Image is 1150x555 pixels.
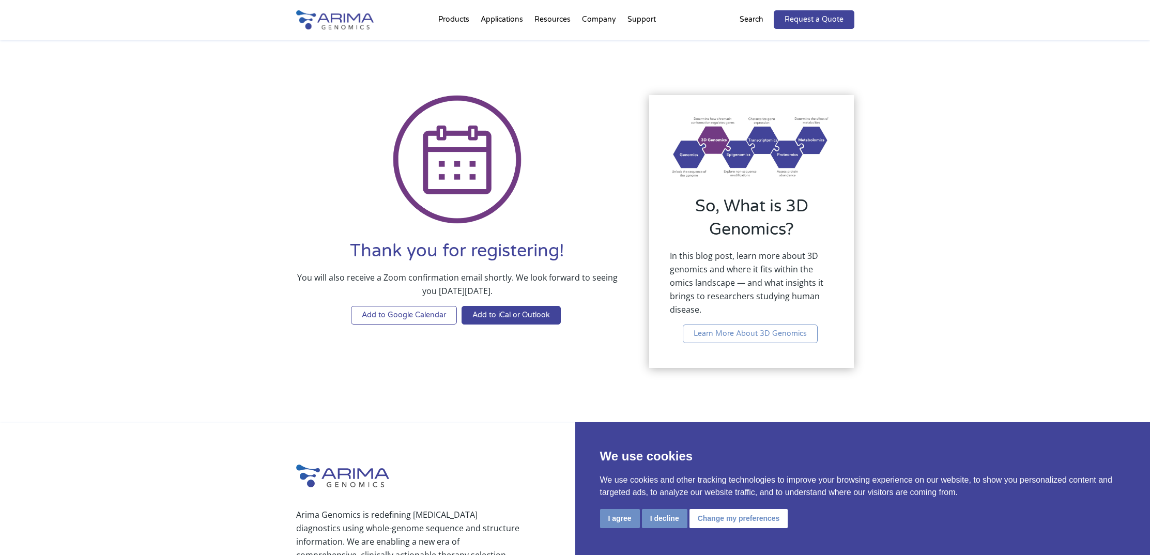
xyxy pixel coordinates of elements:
p: In this blog post, learn more about 3D genomics and where it fits within the omics landscape — an... [670,249,833,325]
h1: Thank you for registering! [296,239,619,271]
button: Change my preferences [689,509,788,528]
p: Search [740,13,763,26]
img: Arima-Genomics-logo [296,10,374,29]
h2: So, What is 3D Genomics? [670,195,833,249]
img: Arima-Genomics-logo [296,465,389,487]
img: Icon Calendar [393,95,522,224]
a: Learn More About 3D Genomics [683,325,818,343]
button: I agree [600,509,640,528]
a: Add to Google Calendar [351,306,457,325]
a: Add to iCal or Outlook [462,306,561,325]
p: We use cookies [600,447,1126,466]
button: I decline [642,509,687,528]
p: We use cookies and other tracking technologies to improve your browsing experience on our website... [600,474,1126,499]
a: Request a Quote [774,10,854,29]
p: You will also receive a Zoom confirmation email shortly. We look forward to seeing you [DATE][DATE]. [296,271,619,306]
